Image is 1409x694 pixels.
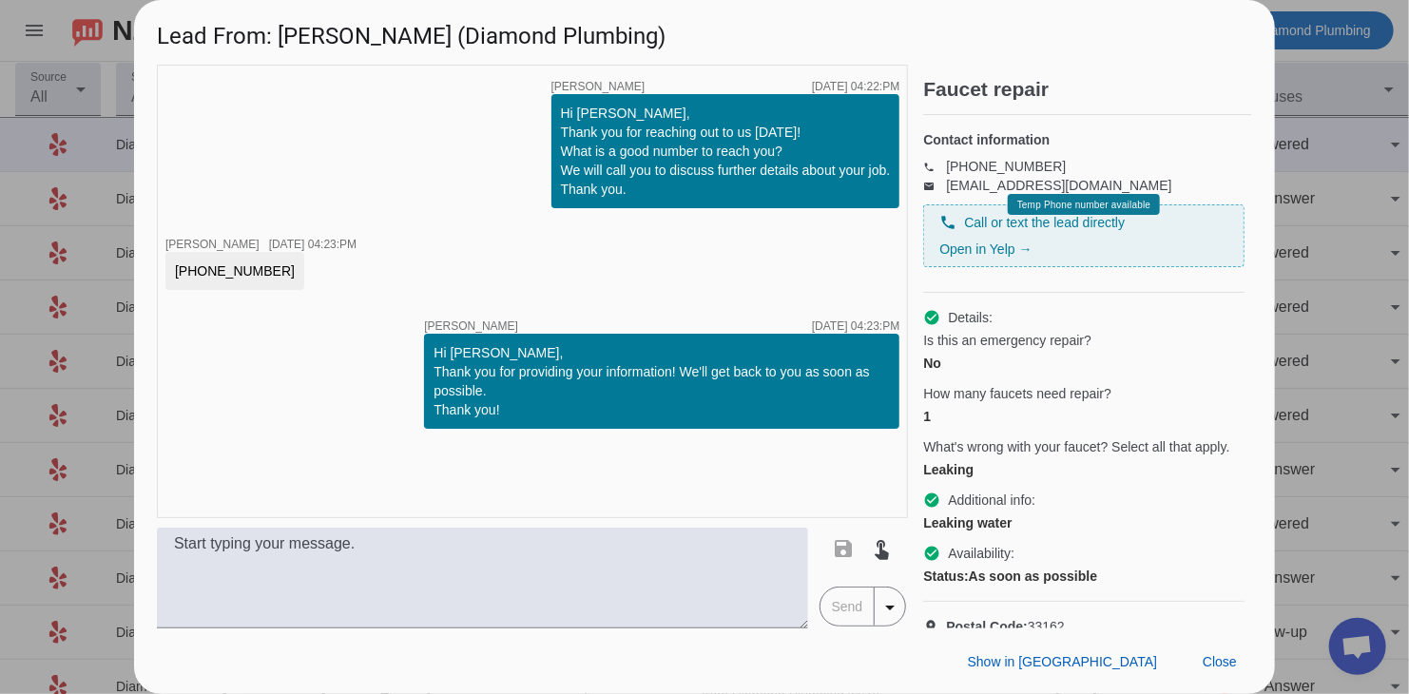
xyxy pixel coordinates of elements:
span: Additional info: [948,491,1035,510]
a: [EMAIL_ADDRESS][DOMAIN_NAME] [946,178,1171,193]
div: [DATE] 04:23:PM [812,320,899,332]
mat-icon: arrow_drop_down [878,596,901,619]
button: Close [1187,645,1252,679]
span: 33162 [946,617,1065,636]
div: [PHONE_NUMBER] [175,261,295,280]
button: Show in [GEOGRAPHIC_DATA] [953,645,1172,679]
mat-icon: check_circle [923,545,940,562]
h4: Contact information [923,130,1245,149]
mat-icon: phone [939,214,956,231]
strong: Postal Code: [946,619,1028,634]
span: What's wrong with your faucet? Select all that apply. [923,437,1229,456]
span: [PERSON_NAME] [551,81,646,92]
span: [PERSON_NAME] [165,238,260,251]
span: Temp Phone number available [1017,200,1150,210]
span: Close [1203,654,1237,669]
div: Leaking water [923,513,1245,532]
mat-icon: check_circle [923,309,940,326]
div: [DATE] 04:23:PM [269,239,357,250]
span: [PERSON_NAME] [424,320,518,332]
span: Availability: [948,544,1014,563]
mat-icon: email [923,181,946,190]
a: Open in Yelp → [939,241,1032,257]
div: 1 [923,407,1245,426]
mat-icon: phone [923,162,946,171]
span: Is this an emergency repair? [923,331,1091,350]
span: Details: [948,308,993,327]
a: [PHONE_NUMBER] [946,159,1066,174]
mat-icon: touch_app [871,537,894,560]
h2: Faucet repair [923,80,1252,99]
div: As soon as possible [923,567,1245,586]
div: No [923,354,1245,373]
strong: Status: [923,569,968,584]
div: Hi [PERSON_NAME], Thank you for providing your information! We'll get back to you as soon as poss... [434,343,890,419]
div: [DATE] 04:22:PM [812,81,899,92]
mat-icon: location_on [923,619,946,634]
span: Show in [GEOGRAPHIC_DATA] [968,654,1157,669]
div: Hi [PERSON_NAME], Thank you for reaching out to us [DATE]! What is a good number to reach you? We... [561,104,891,199]
div: Leaking [923,460,1245,479]
mat-icon: check_circle [923,492,940,509]
span: Call or text the lead directly [964,213,1125,232]
span: How many faucets need repair? [923,384,1111,403]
